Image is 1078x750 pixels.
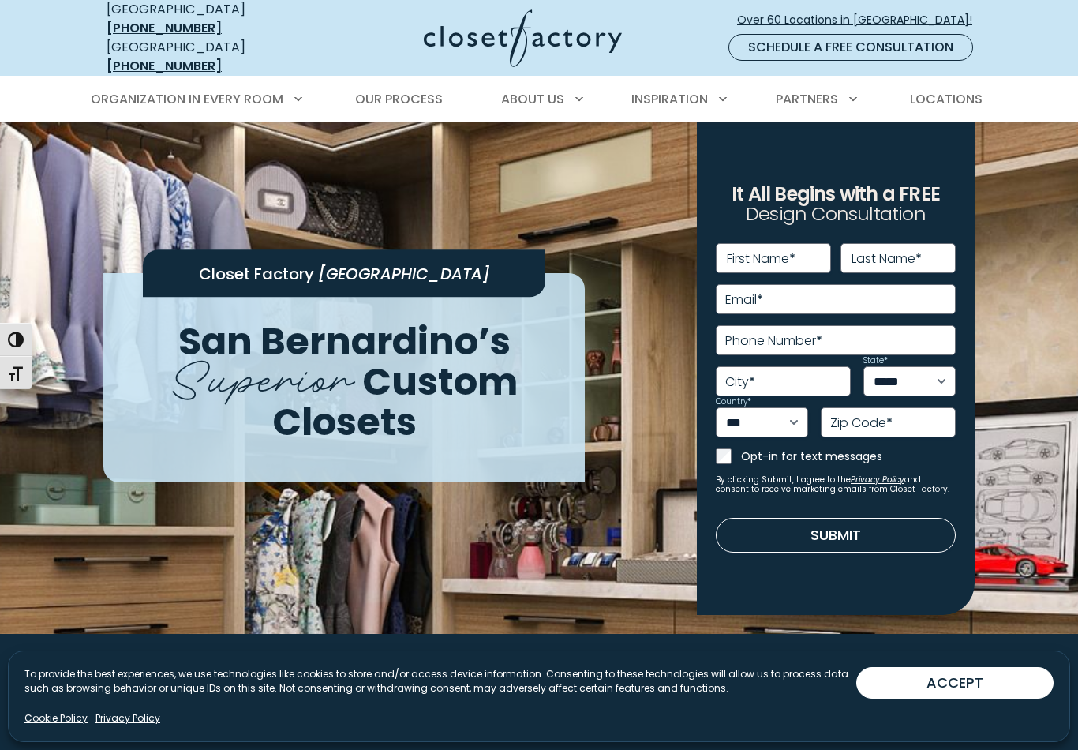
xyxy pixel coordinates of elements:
span: Organization in Every Room [91,90,283,108]
a: Schedule a Free Consultation [728,34,973,61]
span: San Bernardino’s [178,315,511,368]
label: State [863,357,888,365]
span: Our Process [355,90,443,108]
span: It All Begins with a FREE [732,181,940,207]
label: Zip Code [830,417,893,429]
img: Closet Factory Logo [424,9,622,67]
span: About Us [501,90,564,108]
button: ACCEPT [856,667,1054,699]
a: Privacy Policy [95,711,160,726]
span: Inspiration [631,90,708,108]
label: Country [716,398,751,406]
span: Partners [776,90,838,108]
nav: Primary Menu [80,77,998,122]
span: Superior [170,339,354,411]
label: City [725,376,755,388]
button: Submit [716,518,956,553]
a: Privacy Policy [851,474,904,486]
span: Design Consultation [746,201,926,227]
span: [GEOGRAPHIC_DATA] [318,263,490,285]
label: Email [725,294,763,306]
a: [PHONE_NUMBER] [107,57,222,75]
span: Closet Factory [199,263,314,285]
p: To provide the best experiences, we use technologies like cookies to store and/or access device i... [24,667,856,696]
label: First Name [727,253,795,265]
small: By clicking Submit, I agree to the and consent to receive marketing emails from Closet Factory. [716,475,956,494]
div: [GEOGRAPHIC_DATA] [107,38,300,76]
label: Phone Number [725,335,822,347]
label: Last Name [852,253,922,265]
label: Opt-in for text messages [741,448,956,464]
a: Over 60 Locations in [GEOGRAPHIC_DATA]! [736,6,986,34]
span: Locations [910,90,983,108]
a: Cookie Policy [24,711,88,726]
span: Over 60 Locations in [GEOGRAPHIC_DATA]! [737,12,985,28]
span: Custom Closets [272,355,518,448]
a: [PHONE_NUMBER] [107,19,222,37]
